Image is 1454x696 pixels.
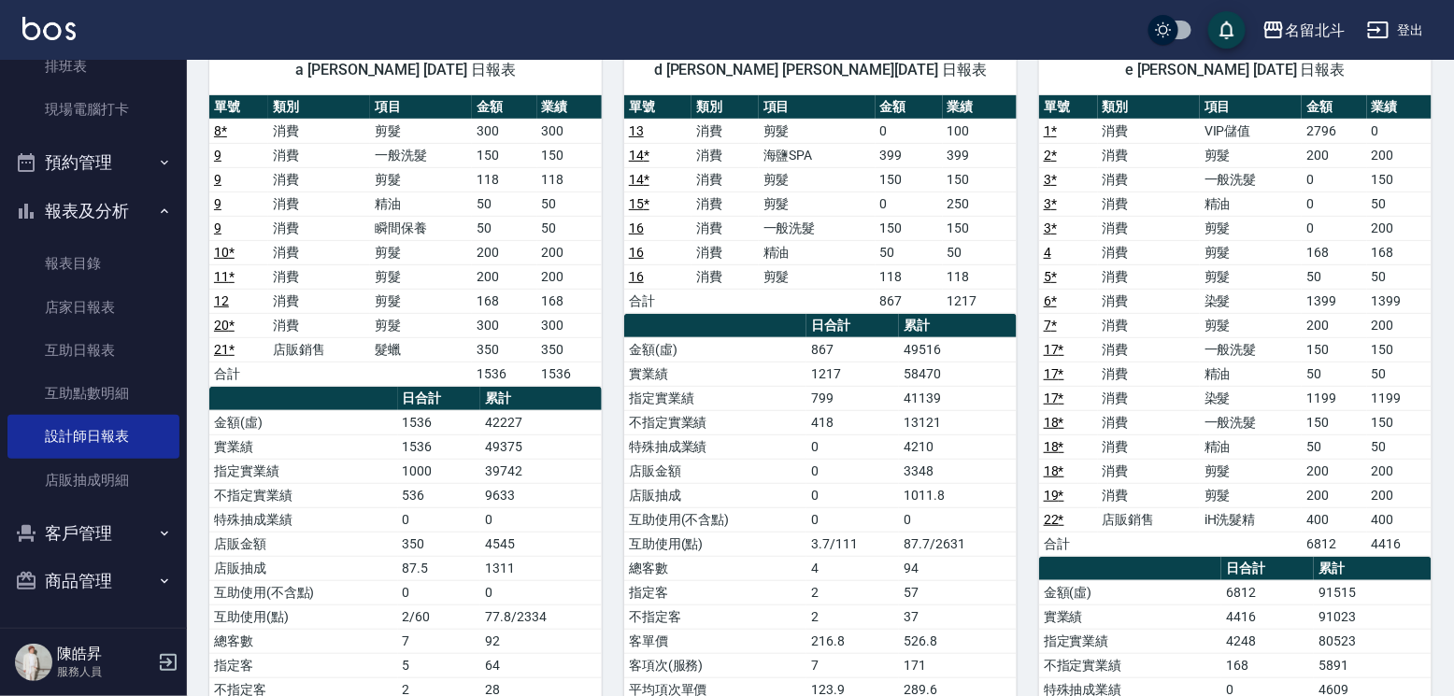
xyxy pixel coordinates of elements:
td: 精油 [759,240,876,264]
td: 剪髮 [370,313,472,337]
th: 業績 [1367,95,1432,120]
td: 剪髮 [1200,240,1302,264]
th: 累計 [899,314,1017,338]
td: 42227 [480,410,602,434]
td: 1311 [480,556,602,580]
td: 171 [899,653,1017,677]
td: VIP儲值 [1200,119,1302,143]
button: 登出 [1360,13,1432,48]
td: 200 [472,240,536,264]
th: 業績 [943,95,1017,120]
td: 店販抽成 [624,483,806,507]
td: 消費 [1098,434,1200,459]
td: 消費 [1098,216,1200,240]
td: 37 [899,604,1017,629]
td: 350 [472,337,536,362]
td: 2 [806,580,899,604]
td: 0 [806,507,899,532]
a: 16 [629,269,644,284]
td: 1536 [537,362,602,386]
td: 1217 [943,289,1017,313]
td: 剪髮 [370,119,472,143]
td: 指定實業績 [1039,629,1221,653]
th: 業績 [537,95,602,120]
td: 消費 [691,216,759,240]
td: 150 [1302,410,1366,434]
td: 一般洗髮 [1200,410,1302,434]
a: 設計師日報表 [7,415,179,458]
td: 互助使用(點) [209,604,398,629]
td: 消費 [1098,192,1200,216]
td: 實業績 [209,434,398,459]
button: 預約管理 [7,138,179,187]
h5: 陳皓昇 [57,645,152,663]
td: 100 [943,119,1017,143]
td: 消費 [1098,337,1200,362]
td: 50 [472,216,536,240]
td: 指定客 [624,580,806,604]
td: 實業績 [1039,604,1221,629]
td: 350 [398,532,481,556]
td: 合計 [624,289,691,313]
td: 精油 [1200,192,1302,216]
th: 金額 [876,95,943,120]
td: 不指定實業績 [209,483,398,507]
td: 418 [806,410,899,434]
td: 536 [398,483,481,507]
td: 指定實業績 [209,459,398,483]
td: 350 [537,337,602,362]
td: 94 [899,556,1017,580]
td: 一般洗髮 [759,216,876,240]
td: 0 [876,192,943,216]
td: 客單價 [624,629,806,653]
td: 50 [1302,362,1366,386]
td: 特殊抽成業績 [209,507,398,532]
td: 216.8 [806,629,899,653]
td: 2796 [1302,119,1366,143]
table: a dense table [1039,95,1432,557]
td: 118 [537,167,602,192]
td: 250 [943,192,1017,216]
th: 類別 [268,95,370,120]
th: 累計 [480,387,602,411]
td: 150 [943,167,1017,192]
td: 1399 [1367,289,1432,313]
td: 消費 [1098,386,1200,410]
td: 867 [876,289,943,313]
td: 0 [1302,167,1366,192]
td: 200 [1302,143,1366,167]
td: 2/60 [398,604,481,629]
td: 50 [537,192,602,216]
button: save [1208,11,1246,49]
th: 項目 [370,95,472,120]
td: 50 [1302,264,1366,289]
td: 消費 [268,264,370,289]
td: 168 [1302,240,1366,264]
td: 6812 [1302,532,1366,556]
td: 50 [1367,192,1432,216]
td: 58470 [899,362,1017,386]
td: 50 [943,240,1017,264]
a: 互助點數明細 [7,372,179,415]
td: 168 [537,289,602,313]
th: 項目 [759,95,876,120]
td: 消費 [1098,289,1200,313]
td: 1536 [398,434,481,459]
a: 店販抽成明細 [7,459,179,502]
span: a [PERSON_NAME] [DATE] 日報表 [232,61,579,79]
td: 0 [876,119,943,143]
td: 300 [472,119,536,143]
td: 87.7/2631 [899,532,1017,556]
td: 消費 [1098,313,1200,337]
td: 剪髮 [370,264,472,289]
td: 實業績 [624,362,806,386]
button: 商品管理 [7,557,179,605]
td: 一般洗髮 [370,143,472,167]
td: 150 [1367,410,1432,434]
td: 4210 [899,434,1017,459]
td: 剪髮 [759,264,876,289]
td: 92 [480,629,602,653]
td: 118 [876,264,943,289]
td: 1536 [472,362,536,386]
td: 300 [537,313,602,337]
